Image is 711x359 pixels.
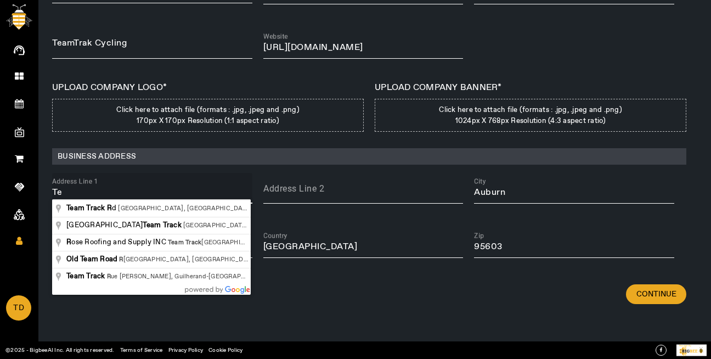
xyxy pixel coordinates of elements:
mat-label: Zip [474,232,484,239]
span: [GEOGRAPHIC_DATA], [GEOGRAPHIC_DATA] [168,239,336,246]
span: BUSINESS ADDRESS [58,152,136,161]
span: [GEOGRAPHIC_DATA], [GEOGRAPHIC_DATA], [GEOGRAPHIC_DATA], [GEOGRAPHIC_DATA] [183,222,458,229]
span: [GEOGRAPHIC_DATA], [GEOGRAPHIC_DATA], , [GEOGRAPHIC_DATA], [GEOGRAPHIC_DATA] [119,256,515,263]
span: Team Track [168,239,202,246]
mat-label: Address Line 1 [52,177,98,185]
mat-label: Address Line 2 [263,183,324,194]
span: R [119,256,123,263]
mat-label: Country [263,232,287,239]
mat-label: UPLOAD COMPANY BANNER* [375,80,502,96]
img: bigbee-logo.png [6,4,32,30]
tspan: r [685,344,686,347]
span: Click here to attach file (formats : .jpg, .jpeg and .png) [116,105,300,115]
mat-label: Website [263,32,288,40]
a: ©2025 - BigbeeAI Inc. All rights reserved. [5,346,115,354]
span: TD [7,296,30,320]
span: R [107,273,111,281]
span: Team Track R [66,204,112,213]
tspan: P [679,344,681,347]
mat-label: UPLOAD COMPANY LOGO* [52,80,167,96]
span: [GEOGRAPHIC_DATA] [66,221,183,230]
span: Old Team Road [66,255,117,264]
a: TD [6,295,31,321]
button: Continue [626,284,686,304]
a: Privacy Policy [168,346,204,354]
tspan: owe [680,344,685,347]
span: R [250,222,254,229]
input: Banner Text [52,37,252,50]
a: Terms of Service [120,346,163,354]
span: 170px X 170px Resolution (1:1 aspect ratio) [137,116,279,126]
mat-label: City [474,177,486,185]
span: R [66,238,71,247]
a: Cookie Policy [208,346,242,354]
span: ose Roofing and Supply INC [66,238,168,247]
span: 1024px X 768px Resolution (4:3 aspect ratio) [455,116,606,126]
tspan: ed By [685,344,691,347]
input: Enter a location [52,186,252,199]
span: d [66,204,118,213]
span: Continue [636,289,676,300]
span: Team Track [66,272,105,281]
span: [GEOGRAPHIC_DATA], [GEOGRAPHIC_DATA], [GEOGRAPHIC_DATA] [118,205,321,212]
span: ue [PERSON_NAME], Guilherand-[GEOGRAPHIC_DATA], [GEOGRAPHIC_DATA] [107,273,343,281]
span: Team Track [143,221,182,230]
span: Click here to attach file (formats : .jpg, .jpeg and .png) [439,105,622,115]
